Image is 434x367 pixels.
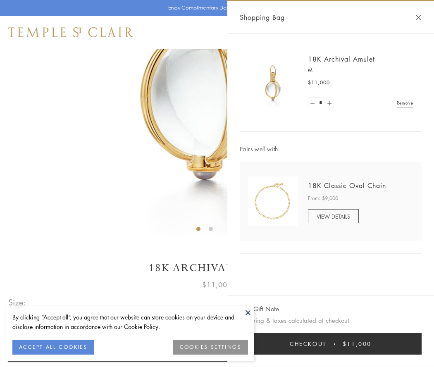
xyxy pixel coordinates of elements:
[248,176,298,226] img: N88865-OV18
[8,261,426,275] h1: 18K Archival Amulet
[240,304,279,314] button: Add Gift Note
[343,339,372,348] span: $11,000
[308,66,413,74] p: M
[317,212,350,220] span: VIEW DETAILS
[397,98,413,107] a: Remove
[308,181,386,190] a: 18K Classic Oval Chain
[8,27,133,37] img: Temple St. Clair
[415,14,422,21] button: Close Shopping Bag
[308,209,359,223] a: VIEW DETAILS
[248,58,298,107] img: 18K Archival Amulet
[12,312,248,331] div: By clicking “Accept all”, you agree that our website can store cookies on your device and disclos...
[290,339,327,348] span: Checkout
[173,340,248,355] button: COOKIES SETTINGS
[240,12,285,23] span: Shopping Bag
[308,55,375,64] a: 18K Archival Amulet
[308,98,317,108] a: Set quantity to 0
[325,98,333,108] a: Set quantity to 2
[308,79,330,87] span: $11,000
[240,315,422,326] p: Shipping & taxes calculated at checkout
[8,296,26,309] span: Size:
[240,144,422,154] span: Pairs well with
[168,4,262,12] p: Enjoy Complimentary Delivery & Returns
[308,194,338,203] span: From: $9,000
[12,340,94,355] button: ACCEPT ALL COOKIES
[202,279,232,290] span: $11,000
[240,333,422,355] button: Checkout $11,000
